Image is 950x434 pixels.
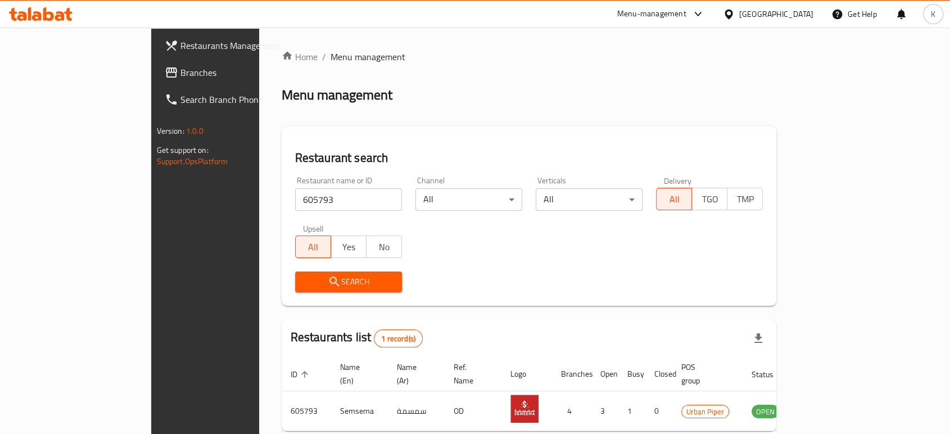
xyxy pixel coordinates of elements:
a: Restaurants Management [156,32,310,59]
h2: Menu management [282,86,392,104]
div: All [536,188,643,211]
img: Semsema [510,395,539,423]
button: TMP [727,188,763,210]
span: TMP [732,191,758,207]
li: / [322,50,326,64]
button: No [366,236,402,258]
th: Logo [501,357,552,391]
button: All [656,188,692,210]
span: Status [752,368,788,381]
td: Semsema [331,391,388,431]
label: Delivery [664,177,692,184]
span: TGO [696,191,723,207]
th: Closed [645,357,672,391]
span: Search Branch Phone [180,93,301,106]
div: [GEOGRAPHIC_DATA] [739,8,813,20]
span: Yes [336,239,362,255]
a: Search Branch Phone [156,86,310,113]
button: Search [295,272,402,292]
h2: Restaurant search [295,150,763,166]
div: Menu-management [617,7,686,21]
span: Urban Piper [682,405,729,418]
span: Name (Ar) [397,360,431,387]
span: K [931,8,935,20]
span: Ref. Name [454,360,488,387]
div: Total records count [374,329,423,347]
div: All [415,188,522,211]
span: Name (En) [340,360,374,387]
span: 1.0.0 [186,124,203,138]
td: 4 [552,391,591,431]
th: Open [591,357,618,391]
span: OPEN [752,405,779,418]
h2: Restaurants list [291,329,423,347]
nav: breadcrumb [282,50,777,64]
span: Search [304,275,393,289]
td: سمسمة [388,391,445,431]
span: Get support on: [157,143,209,157]
label: Upsell [303,224,324,232]
th: Busy [618,357,645,391]
span: All [300,239,327,255]
span: No [371,239,397,255]
span: ID [291,368,312,381]
td: 0 [645,391,672,431]
span: Menu management [331,50,405,64]
td: 3 [591,391,618,431]
span: 1 record(s) [374,333,422,344]
span: Version: [157,124,184,138]
button: TGO [691,188,727,210]
span: All [661,191,687,207]
button: All [295,236,331,258]
span: Restaurants Management [180,39,301,52]
button: Yes [331,236,367,258]
input: Search for restaurant name or ID.. [295,188,402,211]
table: enhanced table [282,357,840,431]
td: OD [445,391,501,431]
a: Support.OpsPlatform [157,154,228,169]
th: Branches [552,357,591,391]
div: Export file [745,325,772,352]
td: 1 [618,391,645,431]
span: POS group [681,360,729,387]
a: Branches [156,59,310,86]
span: Branches [180,66,301,79]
